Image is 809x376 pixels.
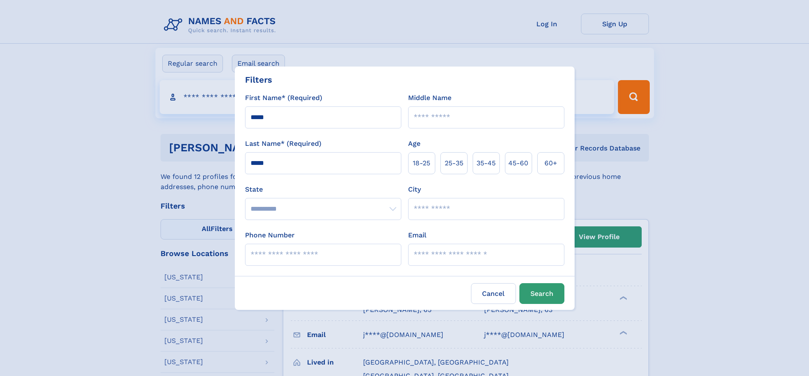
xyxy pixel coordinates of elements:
[519,283,564,304] button: Search
[245,184,401,195] label: State
[408,93,451,103] label: Middle Name
[245,139,321,149] label: Last Name* (Required)
[408,230,426,240] label: Email
[544,158,557,168] span: 60+
[245,73,272,86] div: Filters
[245,93,322,103] label: First Name* (Required)
[476,158,496,168] span: 35‑45
[408,184,421,195] label: City
[413,158,430,168] span: 18‑25
[408,139,420,149] label: Age
[445,158,463,168] span: 25‑35
[245,230,295,240] label: Phone Number
[471,283,516,304] label: Cancel
[508,158,528,168] span: 45‑60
